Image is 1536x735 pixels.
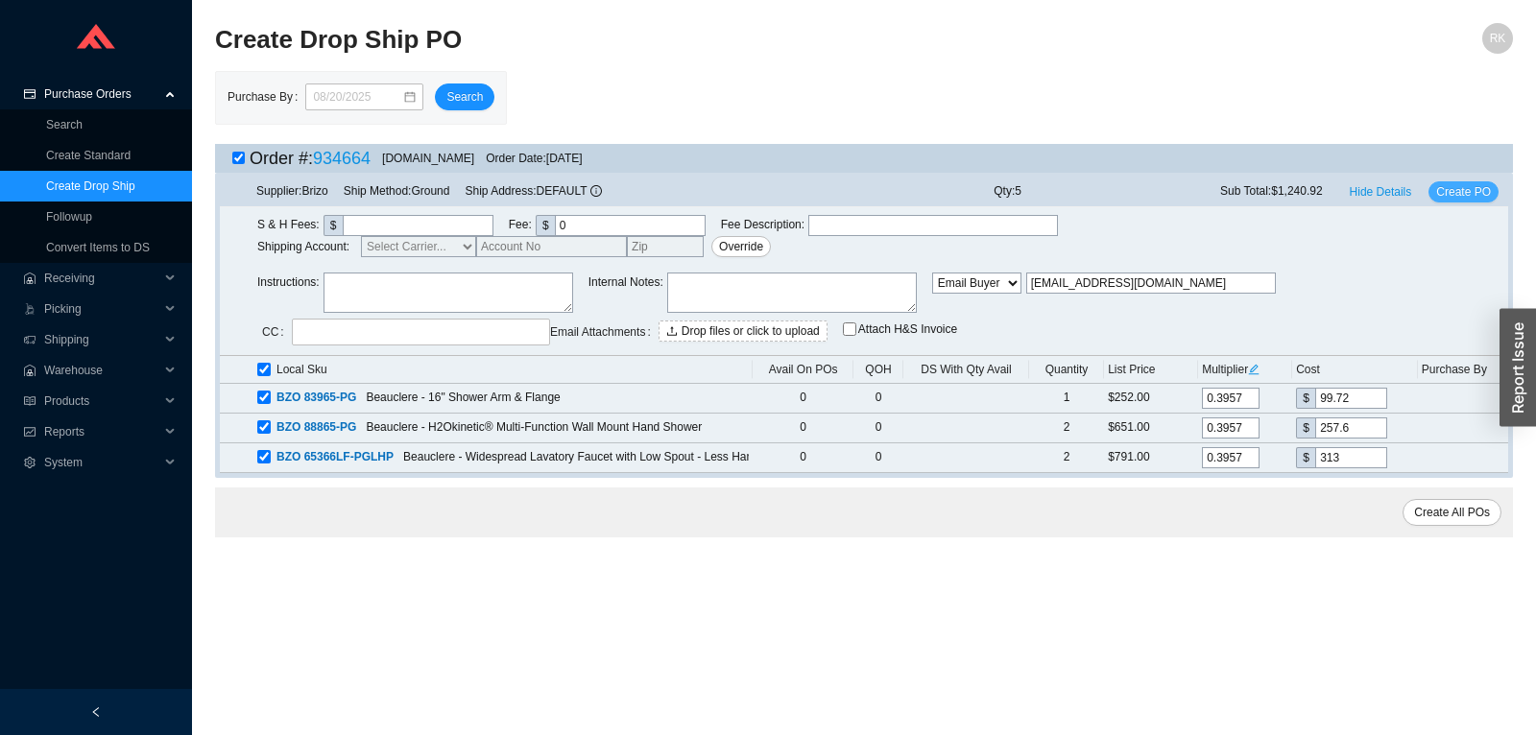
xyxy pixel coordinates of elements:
span: Purchase Orders [44,79,159,109]
div: Order #: [250,144,371,173]
span: 0 [800,450,806,463]
h2: Create Drop Ship PO [215,23,1188,57]
button: Create All POs [1403,499,1501,526]
span: Warehouse [44,355,159,386]
span: S & H Fees : [257,215,320,236]
button: Hide Details [1342,181,1420,202]
span: Attach H&S Invoice [858,323,957,335]
span: 0 [876,391,882,404]
div: [DOMAIN_NAME] [382,149,474,168]
td: $252.00 [1104,384,1198,414]
label: Purchase By [228,83,305,110]
span: BZO 88865-PG [276,420,356,434]
label: CC [262,319,292,345]
span: 0 [876,420,882,434]
span: 0 [800,391,806,404]
span: Beauclere - 16" Shower Arm & Flange [366,391,560,404]
span: Override [719,237,763,256]
span: Drop files or click to upload [682,321,820,341]
span: Reports [44,416,159,447]
span: System [44,447,159,478]
div: $ [536,215,555,236]
td: $791.00 [1104,443,1198,473]
div: $ [1296,417,1315,439]
a: 934664 [313,149,371,168]
input: Account No [476,236,627,257]
span: Fee : [509,215,532,236]
span: Hide Details [1350,182,1412,202]
span: 0 [800,420,806,434]
span: Search [446,87,483,107]
div: Multiplier [1202,360,1288,379]
span: Supplier: Brizo [256,184,328,198]
th: Cost [1292,356,1418,384]
span: Beauclere - Widespread Lavatory Faucet with Low Spout - Less Handles [403,450,774,463]
span: Ship Address: DEFAULT [465,184,601,198]
span: 0 [876,450,882,463]
th: DS With Qty Avail [903,356,1029,384]
span: Ship Method: Ground [344,184,450,198]
div: $ [1296,388,1315,409]
span: Local Sku [276,360,327,379]
input: 08/20/2025 [313,87,402,107]
th: List Price [1104,356,1198,384]
span: Beauclere - H2Okinetic® Multi-Function Wall Mount Hand Shower [366,420,702,434]
a: Followup [46,210,92,224]
span: credit-card [23,88,36,100]
span: Shipping Account: [257,236,771,257]
td: 2 [1029,414,1104,443]
input: Zip [627,236,704,257]
button: Search [435,83,494,110]
td: 2 [1029,443,1104,473]
span: read [23,395,36,407]
td: $651.00 [1104,414,1198,443]
span: edit [1248,364,1260,375]
span: Picking [44,294,159,324]
span: Sub Total: $1,240.92 [1220,181,1323,202]
label: Email Attachments [550,319,659,345]
a: Search [46,118,83,131]
th: Quantity [1029,356,1104,384]
button: Override [711,236,771,257]
div: $ [1296,447,1315,468]
span: BZO 83965-PG [276,391,356,404]
span: Qty: 5 [994,181,1021,202]
span: upload [666,325,678,339]
a: Convert Items to DS [46,241,150,254]
th: QOH [853,356,903,384]
span: fund [23,426,36,438]
div: $ [324,215,343,236]
th: Avail On POs [753,356,853,384]
span: Products [44,386,159,416]
input: Attach H&S Invoice [843,322,856,336]
button: uploadDrop files or click to upload [659,320,828,342]
button: Create PO [1428,181,1499,202]
span: BZO 65366LF-PGLHP [276,450,394,463]
a: Create Drop Ship [46,179,135,193]
span: Create All POs [1414,503,1490,522]
span: left [90,706,102,718]
span: setting [23,457,36,468]
span: Receiving [44,263,159,294]
span: Instructions : [257,273,320,319]
a: Create Standard [46,149,131,162]
td: 1 [1029,384,1104,414]
th: Purchase By [1418,356,1508,384]
span: RK [1490,23,1506,54]
span: Internal Notes : [588,273,663,319]
div: Order Date: [DATE] [486,149,582,168]
span: info-circle [590,185,602,197]
span: Fee Description : [721,215,804,236]
span: Create PO [1436,182,1491,202]
span: Shipping [44,324,159,355]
